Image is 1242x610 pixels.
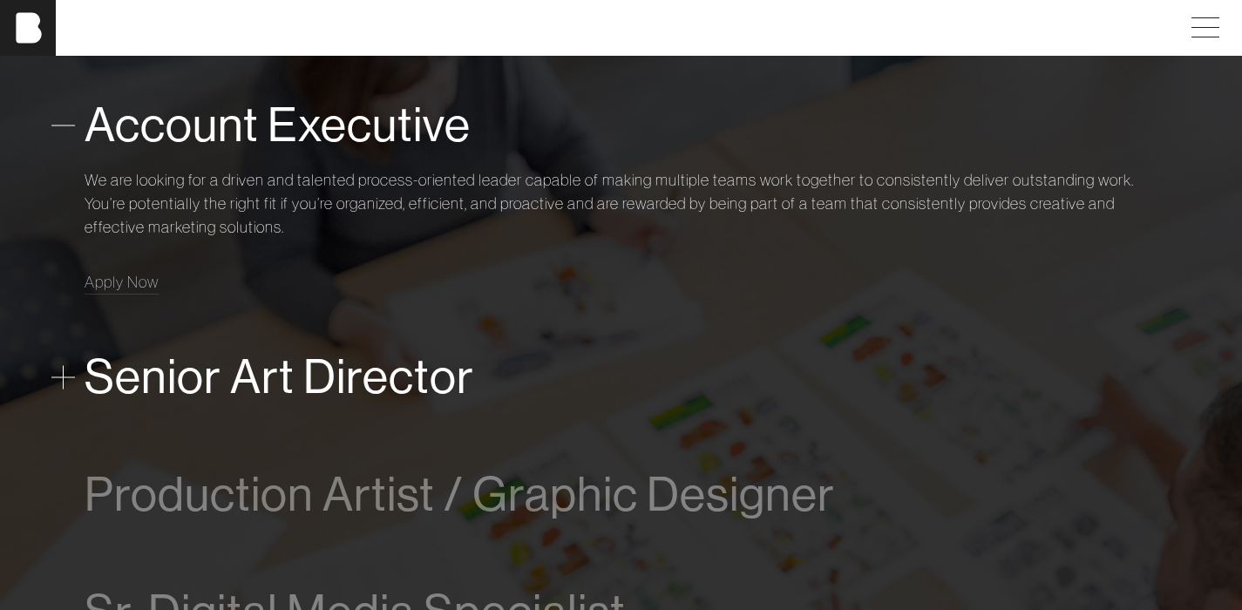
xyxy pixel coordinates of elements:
[85,270,159,294] a: Apply Now
[85,98,471,152] span: Account Executive
[85,168,1158,239] p: We are looking for a driven and talented process-oriented leader capable of making multiple teams...
[85,468,835,521] span: Production Artist / Graphic Designer
[85,350,474,403] span: Senior Art Director
[85,272,159,292] span: Apply Now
